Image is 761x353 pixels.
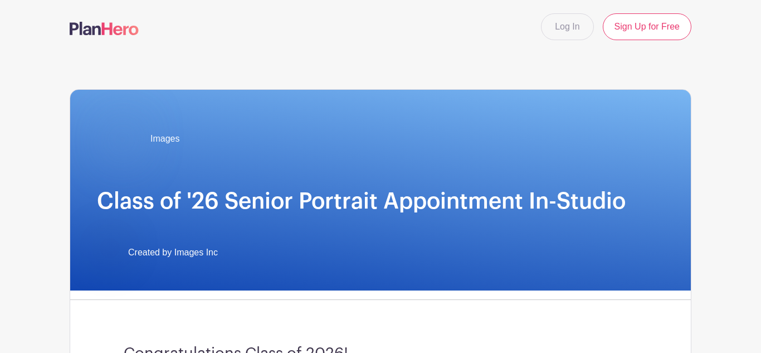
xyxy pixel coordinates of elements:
[150,132,179,146] span: Images
[97,188,664,215] h1: Class of '26 Senior Portrait Appointment In-Studio
[541,13,593,40] a: Log In
[70,22,139,35] img: logo-507f7623f17ff9eddc593b1ce0a138ce2505c220e1c5a4e2b4648c50719b7d32.svg
[97,117,142,161] img: 2026%20logo%20(2).png
[603,13,691,40] a: Sign Up for Free
[128,246,218,259] span: Created by Images Inc
[97,241,119,264] img: IMAGES%20logo%20transparenT%20PNG%20s.png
